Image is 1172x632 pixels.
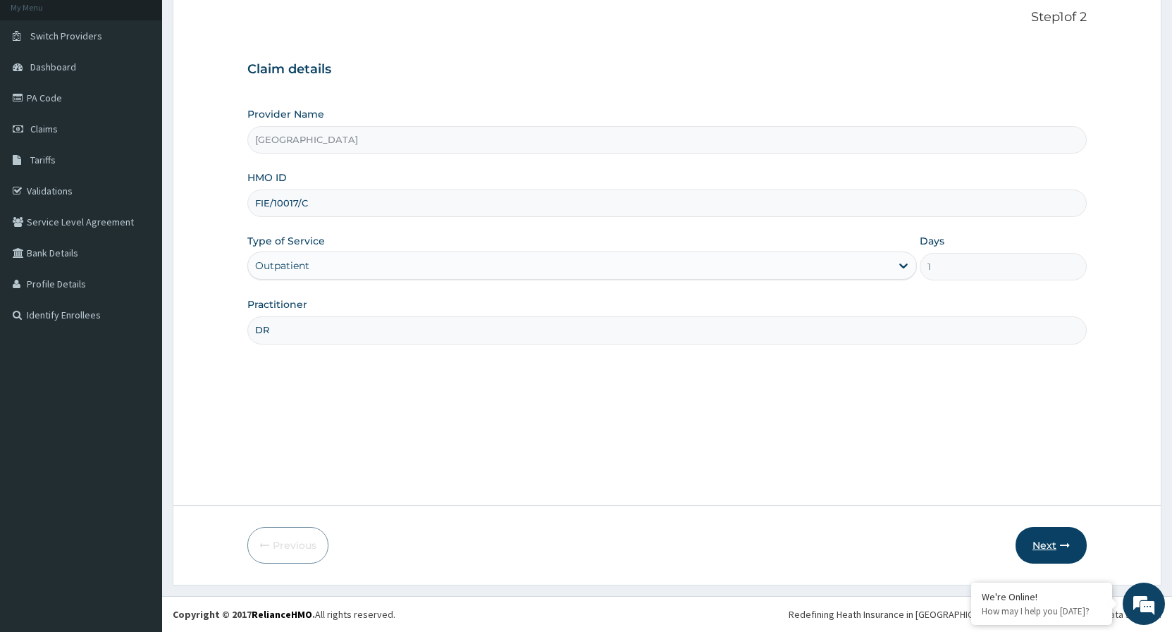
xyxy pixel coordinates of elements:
[789,607,1161,621] div: Redefining Heath Insurance in [GEOGRAPHIC_DATA] using Telemedicine and Data Science!
[920,234,944,248] label: Days
[26,70,57,106] img: d_794563401_company_1708531726252_794563401
[30,154,56,166] span: Tariffs
[247,171,287,185] label: HMO ID
[247,297,307,311] label: Practitioner
[247,10,1087,25] p: Step 1 of 2
[30,61,76,73] span: Dashboard
[247,107,324,121] label: Provider Name
[1016,527,1087,564] button: Next
[247,316,1087,344] input: Enter Name
[255,259,309,273] div: Outpatient
[247,62,1087,78] h3: Claim details
[247,527,328,564] button: Previous
[7,385,269,434] textarea: Type your message and hit 'Enter'
[982,605,1102,617] p: How may I help you today?
[252,608,312,621] a: RelianceHMO
[173,608,315,621] strong: Copyright © 2017 .
[82,178,195,320] span: We're online!
[982,590,1102,603] div: We're Online!
[231,7,265,41] div: Minimize live chat window
[73,79,237,97] div: Chat with us now
[30,123,58,135] span: Claims
[247,190,1087,217] input: Enter HMO ID
[30,30,102,42] span: Switch Providers
[162,596,1172,632] footer: All rights reserved.
[247,234,325,248] label: Type of Service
